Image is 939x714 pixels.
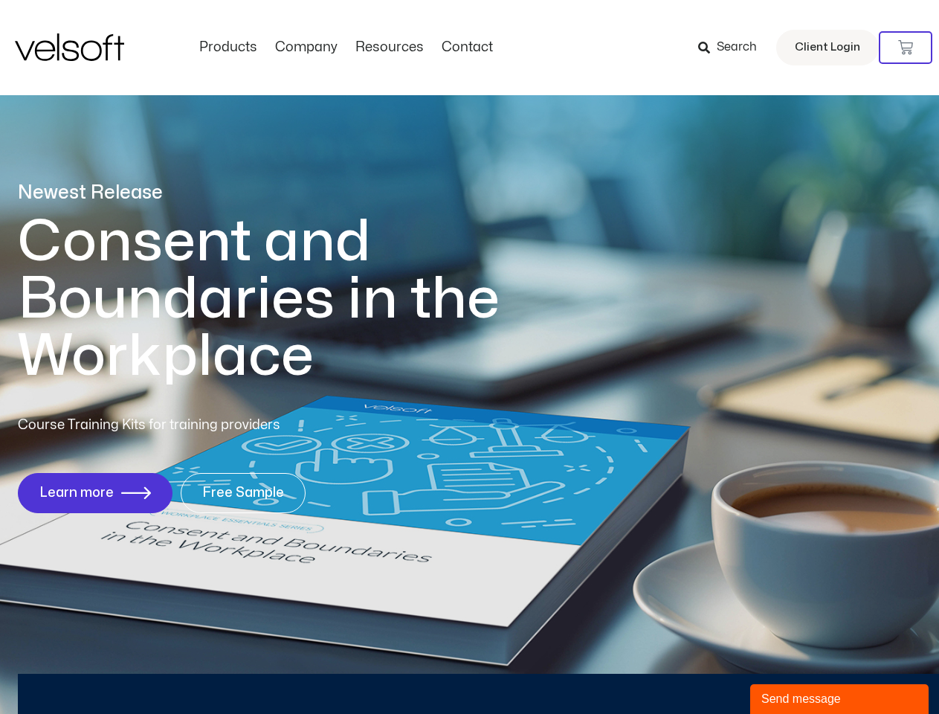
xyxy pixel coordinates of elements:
[776,30,879,65] a: Client Login
[433,39,502,56] a: ContactMenu Toggle
[698,35,767,60] a: Search
[18,473,172,513] a: Learn more
[15,33,124,61] img: Velsoft Training Materials
[795,38,860,57] span: Client Login
[18,415,388,436] p: Course Training Kits for training providers
[18,213,561,385] h1: Consent and Boundaries in the Workplace
[18,180,561,206] p: Newest Release
[266,39,346,56] a: CompanyMenu Toggle
[750,681,932,714] iframe: chat widget
[190,39,266,56] a: ProductsMenu Toggle
[346,39,433,56] a: ResourcesMenu Toggle
[39,486,114,501] span: Learn more
[202,486,284,501] span: Free Sample
[181,473,306,513] a: Free Sample
[717,38,757,57] span: Search
[190,39,502,56] nav: Menu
